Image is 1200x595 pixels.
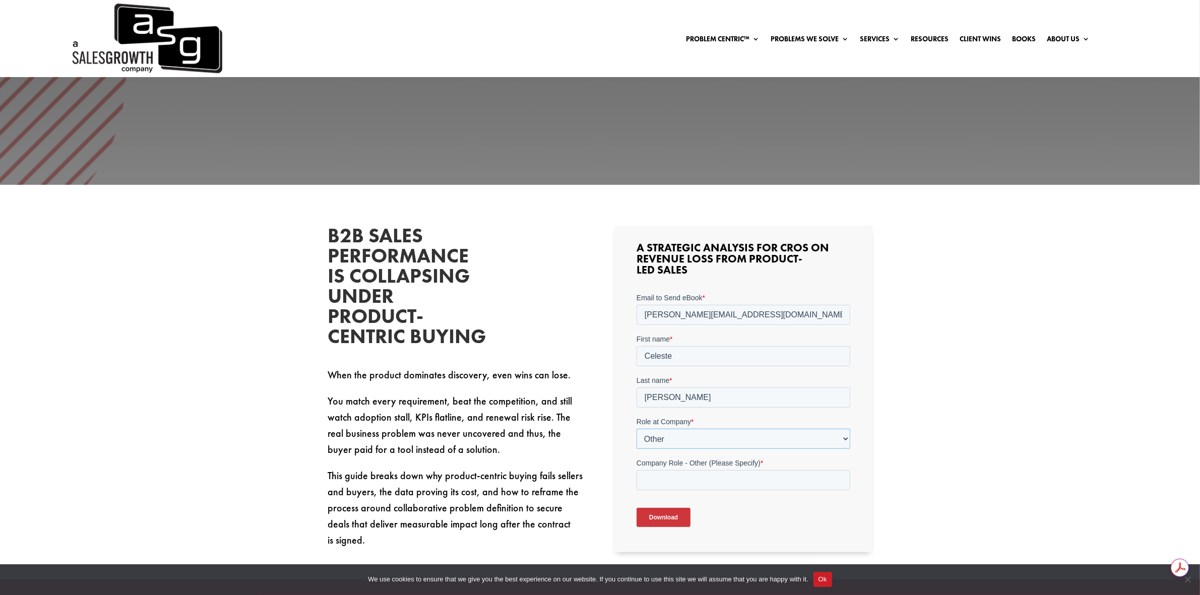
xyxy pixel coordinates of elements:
span: No [1182,574,1192,584]
p: This guide breaks down why product-centric buying fails sellers and buyers, the data proving its ... [328,468,585,548]
iframe: Form 0 [637,293,850,536]
a: Books [1012,35,1036,46]
button: Ok [813,572,832,587]
p: When the product dominates discovery, even wins can lose. [328,367,585,393]
a: Problems We Solve [771,35,849,46]
p: You match every requirement, beat the competition, and still watch adoption stall, KPIs flatline,... [328,393,585,468]
a: Resources [911,35,949,46]
h2: B2B Sales Performance Is Collapsing Under Product-Centric Buying [328,226,479,352]
span: We use cookies to ensure that we give you the best experience on our website. If you continue to ... [368,574,808,584]
a: Client Wins [960,35,1001,46]
h3: A Strategic Analysis for CROs on Revenue Loss from Product-Led Sales [637,242,850,281]
a: About Us [1047,35,1090,46]
a: Problem Centric™ [686,35,760,46]
a: Services [860,35,900,46]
